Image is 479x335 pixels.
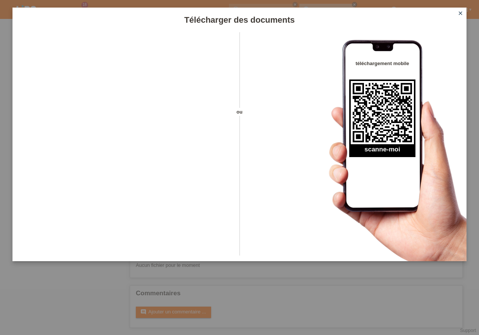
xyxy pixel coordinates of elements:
h1: Télécharger des documents [12,15,467,25]
i: close [457,10,463,16]
span: ou [226,108,253,116]
iframe: Upload [24,51,226,240]
h4: téléchargement mobile [349,61,415,66]
a: close [456,9,465,18]
h2: scanne-moi [349,146,415,157]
